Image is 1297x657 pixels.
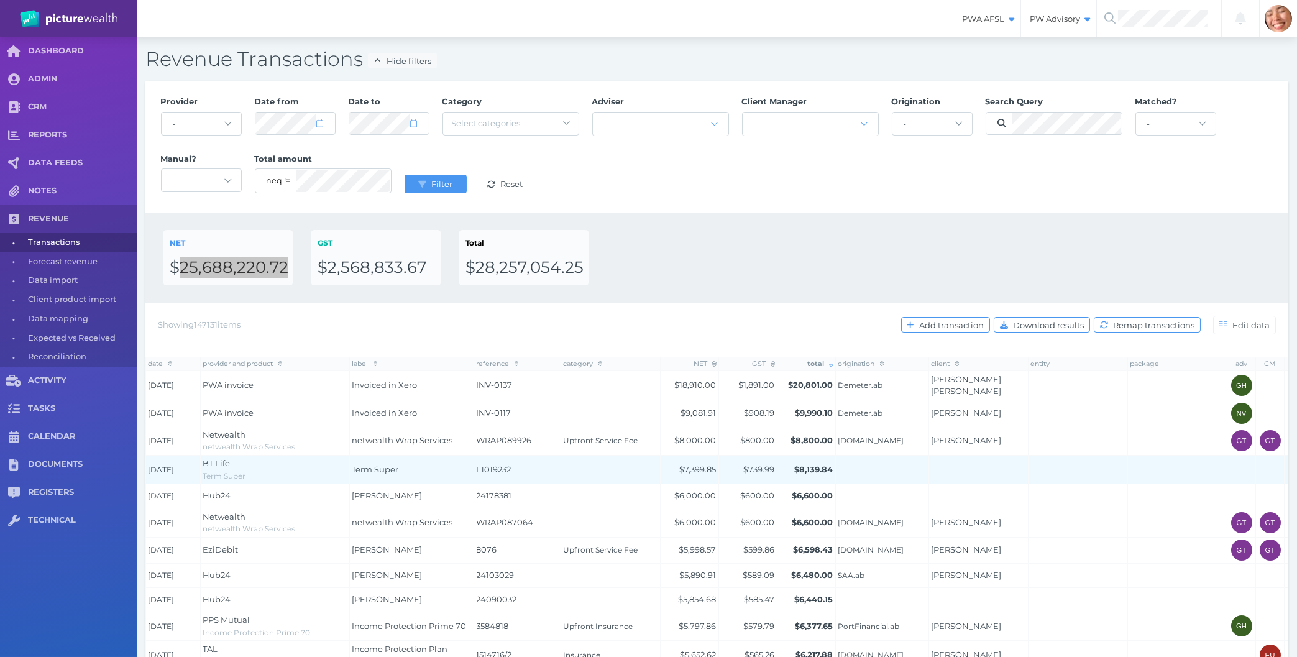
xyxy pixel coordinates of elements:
[28,329,132,348] span: Expected vs Received
[203,442,296,451] span: netwealth Wrap Services
[28,130,137,140] span: REPORTS
[477,544,559,556] span: 8076
[994,317,1090,333] button: Download results
[203,408,254,418] span: PWA invoice
[203,524,296,533] span: netwealth Wrap Services
[203,644,218,654] span: TAL
[1213,316,1276,334] button: Edit data
[28,487,137,498] span: REGISTERS
[932,374,1002,397] a: [PERSON_NAME] [PERSON_NAME]
[836,400,929,426] td: Demeter.ab
[203,570,231,580] span: Hub24
[352,408,418,418] span: Invoiced in Xero
[838,359,884,368] span: origination
[744,544,775,554] span: $599.86
[442,96,482,106] span: Category
[352,570,423,580] span: [PERSON_NAME]
[477,407,559,420] span: INV-0117
[203,615,250,625] span: PPS Mutual
[792,570,833,580] span: $6,480.00
[838,408,927,418] span: Demeter.ab
[255,154,313,163] span: Total amount
[318,257,434,278] div: $2,568,833.67
[146,612,201,641] td: [DATE]
[932,359,960,368] span: client
[1011,320,1089,330] span: Download results
[1231,375,1252,396] div: Gareth Healy
[477,359,519,368] span: reference
[932,544,1002,554] a: [PERSON_NAME]
[741,490,775,500] span: $600.00
[318,238,332,247] span: GST
[465,257,582,278] div: $28,257,054.25
[477,517,559,529] span: WRAP087064
[791,435,833,445] span: $8,800.00
[1237,437,1247,444] span: GT
[477,464,559,476] span: L1019232
[792,517,833,527] span: $6,600.00
[953,14,1020,24] span: PWA AFSL
[28,74,137,85] span: ADMIN
[564,622,658,632] span: Upfront Insurance
[1260,540,1281,561] div: Grant Teakle
[474,426,561,456] td: WRAP089926
[1237,410,1247,417] span: NV
[28,102,137,113] span: CRM
[932,435,1002,445] a: [PERSON_NAME]
[1236,622,1247,630] span: GH
[203,594,231,604] span: Hub24
[28,233,132,252] span: Transactions
[267,169,290,193] select: eq = equals; neq = not equals; lt = less than; gt = greater than
[146,537,201,563] td: [DATE]
[149,359,173,368] span: date
[1128,357,1227,370] th: package
[146,563,201,587] td: [DATE]
[20,10,117,27] img: PW
[836,426,929,456] td: GrantTeakle.cm
[161,96,198,106] span: Provider
[680,464,717,474] span: $7,399.85
[352,594,423,604] span: [PERSON_NAME]
[352,544,423,554] span: [PERSON_NAME]
[838,545,927,555] span: [DOMAIN_NAME]
[28,515,137,526] span: TECHNICAL
[838,622,927,632] span: PortFinancial.ab
[564,545,658,555] span: Upfront Service Fee
[1265,519,1275,526] span: GT
[146,371,201,400] td: [DATE]
[680,570,717,580] span: $5,890.91
[1231,430,1252,451] div: Grant Teakle
[1135,96,1178,106] span: Matched?
[1265,546,1275,554] span: GT
[932,517,1002,527] a: [PERSON_NAME]
[429,179,458,189] span: Filter
[836,612,929,641] td: PortFinancial.ab
[745,408,775,418] span: $908.19
[203,458,231,468] span: BT Life
[28,46,137,57] span: DASHBOARD
[986,96,1043,106] span: Search Query
[892,96,941,106] span: Origination
[203,471,246,480] span: Term Super
[681,408,717,418] span: $9,081.91
[474,563,561,587] td: 24103029
[203,512,246,521] span: Netwealth
[146,400,201,426] td: [DATE]
[352,435,453,445] span: netwealth Wrap Services
[146,484,201,508] td: [DATE]
[203,628,311,637] span: Income Protection Prime 70
[477,490,559,502] span: 24178381
[1021,14,1096,24] span: PW Advisory
[28,375,137,386] span: ACTIVITY
[745,594,775,604] span: $585.47
[146,508,201,538] td: [DATE]
[795,594,833,604] span: $6,440.15
[352,464,399,474] span: Term Super
[564,436,658,446] span: Upfront Service Fee
[474,371,561,400] td: INV-0137
[838,571,927,581] span: SAA.ab
[838,380,927,390] span: Demeter.ab
[1256,357,1285,370] th: CM
[917,320,989,330] span: Add transaction
[28,186,137,196] span: NOTES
